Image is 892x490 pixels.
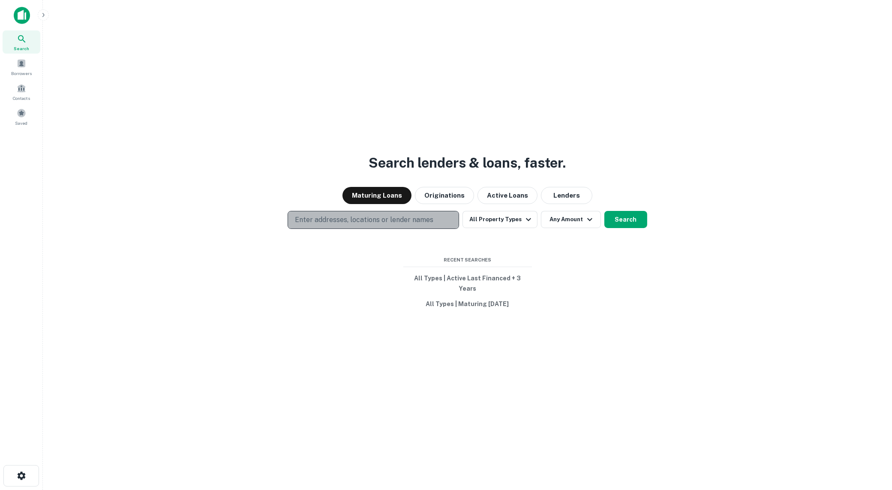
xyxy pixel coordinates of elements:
img: capitalize-icon.png [14,7,30,24]
a: Search [3,30,40,54]
button: All Types | Maturing [DATE] [403,296,532,312]
span: Recent Searches [403,256,532,264]
button: Originations [415,187,474,204]
button: Enter addresses, locations or lender names [288,211,459,229]
h3: Search lenders & loans, faster. [369,153,566,173]
button: Any Amount [541,211,601,228]
span: Borrowers [11,70,32,77]
span: Contacts [13,95,30,102]
button: Active Loans [478,187,538,204]
span: Saved [15,120,28,126]
span: Search [14,45,29,52]
button: Search [604,211,647,228]
button: Maturing Loans [342,187,411,204]
button: Lenders [541,187,592,204]
button: All Property Types [463,211,537,228]
a: Borrowers [3,55,40,78]
p: Enter addresses, locations or lender names [295,215,433,225]
a: Contacts [3,80,40,103]
iframe: Chat Widget [849,421,892,463]
a: Saved [3,105,40,128]
button: All Types | Active Last Financed + 3 Years [403,271,532,296]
